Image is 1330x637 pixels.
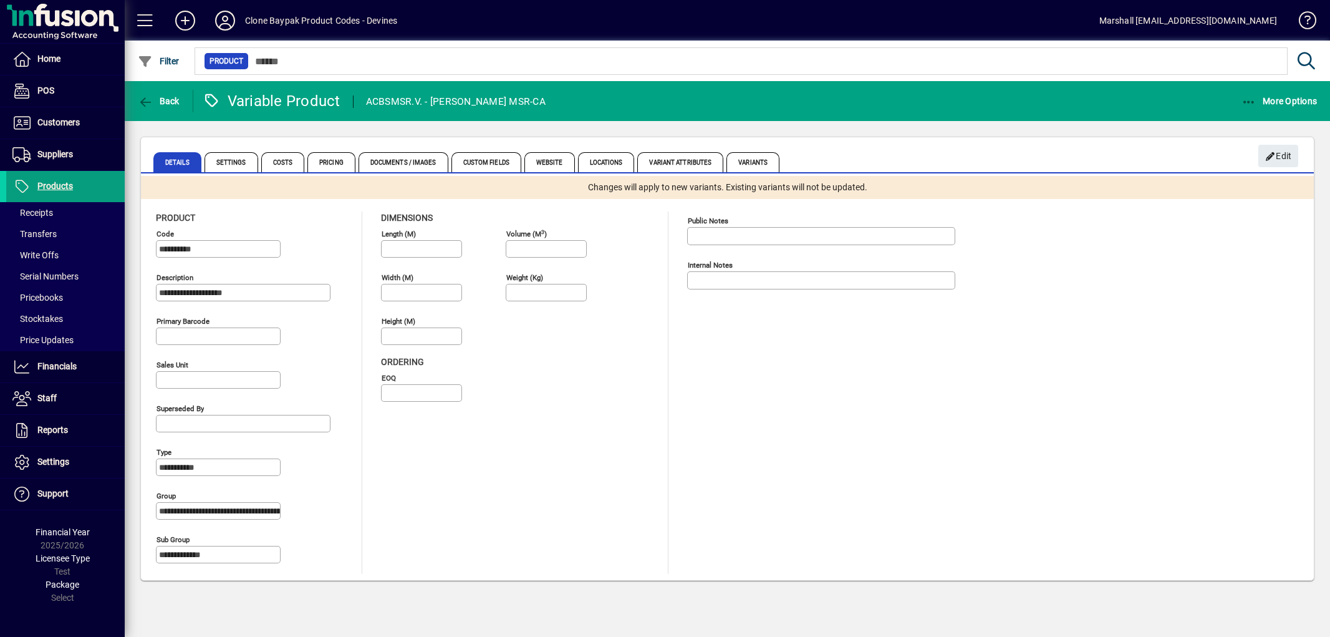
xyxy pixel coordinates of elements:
a: Receipts [6,202,125,223]
span: Variant Attributes [637,152,723,172]
span: Ordering [381,357,424,367]
span: Receipts [12,208,53,218]
button: Add [165,9,205,32]
mat-label: Primary barcode [157,317,210,326]
mat-label: Public Notes [688,216,728,225]
span: Suppliers [37,149,73,159]
a: Settings [6,447,125,478]
span: Details [153,152,201,172]
mat-label: Superseded by [157,404,204,413]
span: Variants [726,152,779,172]
a: POS [6,75,125,107]
span: Serial Numbers [12,271,79,281]
a: Support [6,479,125,510]
a: Reports [6,415,125,446]
span: Transfers [12,229,57,239]
span: Financials [37,361,77,371]
a: Write Offs [6,245,125,266]
mat-label: EOQ [382,374,396,382]
span: Licensee Type [36,553,90,563]
mat-label: Type [157,448,171,457]
span: More Options [1241,96,1318,106]
div: Clone Baypak Product Codes - Devines [245,11,397,31]
span: Product [210,55,243,67]
span: Locations [578,152,635,172]
span: Staff [37,393,57,403]
span: Financial Year [36,527,90,537]
a: Transfers [6,223,125,245]
app-page-header-button: Back [125,90,193,112]
span: Custom Fields [451,152,521,172]
span: Write Offs [12,250,59,260]
a: Knowledge Base [1289,2,1314,43]
a: Financials [6,351,125,382]
button: More Options [1238,90,1321,112]
div: Variable Product [203,91,340,111]
span: POS [37,85,54,95]
a: Staff [6,383,125,414]
span: Dimensions [381,213,433,223]
a: Price Updates [6,329,125,351]
span: Package [46,580,79,590]
span: Pricing [307,152,355,172]
a: Serial Numbers [6,266,125,287]
a: Customers [6,107,125,139]
span: Settings [205,152,258,172]
span: Product [156,213,195,223]
span: Price Updates [12,335,74,345]
mat-label: Sub group [157,535,190,544]
button: Profile [205,9,245,32]
mat-label: Description [157,273,193,282]
mat-label: Code [157,230,174,238]
span: Products [37,181,73,191]
mat-label: Sales unit [157,361,188,369]
span: Stocktakes [12,314,63,324]
span: Home [37,54,60,64]
span: Settings [37,457,69,467]
button: Filter [135,50,183,72]
span: Back [138,96,180,106]
mat-label: Group [157,492,176,500]
div: Marshall [EMAIL_ADDRESS][DOMAIN_NAME] [1099,11,1277,31]
a: Suppliers [6,139,125,170]
a: Home [6,44,125,75]
span: Changes will apply to new variants. Existing variants will not be updated. [588,181,867,194]
span: Costs [261,152,305,172]
a: Pricebooks [6,287,125,308]
mat-label: Weight (Kg) [506,273,543,282]
mat-label: Width (m) [382,273,413,282]
span: Customers [37,117,80,127]
button: Back [135,90,183,112]
mat-label: Internal Notes [688,261,733,270]
span: Edit [1265,146,1292,167]
mat-label: Length (m) [382,230,416,238]
div: ACBSMSR.V. - [PERSON_NAME] MSR-CA [366,92,546,112]
button: Edit [1258,145,1298,167]
sup: 3 [541,228,544,235]
span: Support [37,489,69,498]
span: Documents / Images [359,152,448,172]
mat-label: Volume (m ) [506,230,547,238]
span: Filter [138,56,180,66]
span: Website [524,152,575,172]
span: Pricebooks [12,293,63,303]
a: Stocktakes [6,308,125,329]
mat-label: Height (m) [382,317,415,326]
span: Reports [37,425,68,435]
